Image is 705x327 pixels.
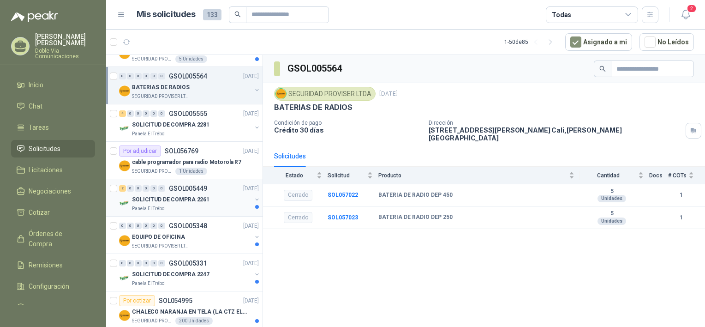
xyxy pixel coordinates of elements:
b: 1 [668,191,694,200]
div: 0 [158,185,165,192]
div: 0 [119,73,126,79]
p: SEGURIDAD PROVISER LTDA [132,317,173,325]
a: Chat [11,97,95,115]
div: 200 Unidades [175,317,213,325]
div: 0 [158,260,165,266]
div: Unidades [597,218,626,225]
b: BATERIA DE RADIO DEP 450 [378,192,453,199]
div: 0 [150,110,157,117]
a: 0 0 0 0 0 0 GSOL005331[DATE] Company LogoSOLICITUD DE COMPRA 2247Panela El Trébol [119,258,261,287]
img: Company Logo [119,160,130,171]
a: 4 0 0 0 0 0 GSOL005555[DATE] Company LogoSOLICITUD DE COMPRA 2281Panela El Trébol [119,108,261,138]
p: Panela El Trébol [132,130,166,138]
div: 0 [143,73,149,79]
p: cable programador para radio Motorola R7 [132,158,241,167]
span: Cantidad [580,172,636,179]
p: SOLICITUD DE COMPRA 2247 [132,270,209,279]
button: 2 [677,6,694,23]
span: Solicitud [328,172,365,179]
div: 0 [143,260,149,266]
span: search [234,11,241,18]
p: GSOL005555 [169,110,207,117]
p: SOLICITUD DE COMPRA 2281 [132,121,209,129]
div: 0 [158,223,165,229]
p: Doble Via Comunicaciones [35,48,95,59]
h1: Mis solicitudes [137,8,196,21]
a: Cotizar [11,204,95,221]
b: 5 [580,210,644,218]
div: 0 [135,223,142,229]
div: 0 [150,223,157,229]
p: SOL054995 [159,297,192,304]
h3: GSOL005564 [287,61,343,76]
div: Cerrado [284,190,312,201]
p: [DATE] [243,147,259,156]
div: 4 [119,110,126,117]
div: 0 [135,260,142,266]
div: 0 [158,110,165,117]
p: SEGURIDAD PROVISER LTDA [132,242,190,250]
p: SEGURIDAD PROVISER LTDA [132,93,190,100]
th: Producto [378,167,580,184]
p: EQUIPO DE OFICINA [132,233,185,242]
span: Manuales y ayuda [29,303,81,313]
span: Solicitudes [29,144,60,154]
th: Estado [263,167,328,184]
a: 0 0 0 0 0 0 GSOL005348[DATE] Company LogoEQUIPO DE OFICINASEGURIDAD PROVISER LTDA [119,220,261,250]
div: 0 [143,223,149,229]
div: 0 [150,185,157,192]
div: 2 [119,185,126,192]
span: Chat [29,101,42,111]
p: SEGURIDAD PROVISER LTDA [132,168,173,175]
a: Licitaciones [11,161,95,179]
p: BATERIAS DE RADIOS [132,83,190,92]
div: 0 [135,73,142,79]
div: Por adjudicar [119,145,161,157]
img: Company Logo [119,123,130,134]
span: Remisiones [29,260,63,270]
a: SOL057022 [328,192,358,198]
th: Cantidad [580,167,649,184]
p: [DATE] [243,222,259,230]
span: Cotizar [29,207,50,218]
div: 1 - 50 de 85 [504,35,558,49]
p: [DATE] [243,184,259,193]
p: GSOL005348 [169,223,207,229]
div: Por cotizar [119,295,155,306]
a: 2 0 0 0 0 0 GSOL005449[DATE] Company LogoSOLICITUD DE COMPRA 2261Panela El Trébol [119,183,261,212]
a: Por adjudicarSOL056769[DATE] Company Logocable programador para radio Motorola R7SEGURIDAD PROVIS... [106,142,263,179]
a: Negociaciones [11,182,95,200]
p: Panela El Trébol [132,205,166,212]
div: 5 Unidades [175,55,207,63]
div: Unidades [597,195,626,202]
a: Configuración [11,278,95,295]
div: Cerrado [284,212,312,223]
img: Company Logo [119,198,130,209]
a: Tareas [11,119,95,136]
th: Docs [649,167,668,184]
div: 0 [143,110,149,117]
b: 5 [580,188,644,195]
img: Company Logo [119,85,130,97]
span: 133 [203,9,221,20]
button: Asignado a mi [565,33,632,51]
p: Crédito 30 días [274,126,421,134]
a: Inicio [11,76,95,94]
span: Producto [378,172,567,179]
div: 0 [150,260,157,266]
img: Company Logo [119,235,130,246]
th: # COTs [668,167,705,184]
span: 2 [687,4,697,13]
span: Tareas [29,122,49,133]
span: # COTs [668,172,687,179]
b: 1 [668,213,694,222]
span: Estado [274,172,315,179]
img: Logo peakr [11,11,58,22]
a: SOL057023 [328,214,358,221]
p: [DATE] [243,109,259,118]
div: 0 [119,260,126,266]
p: GSOL005564 [169,73,207,79]
p: [DATE] [379,90,398,98]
